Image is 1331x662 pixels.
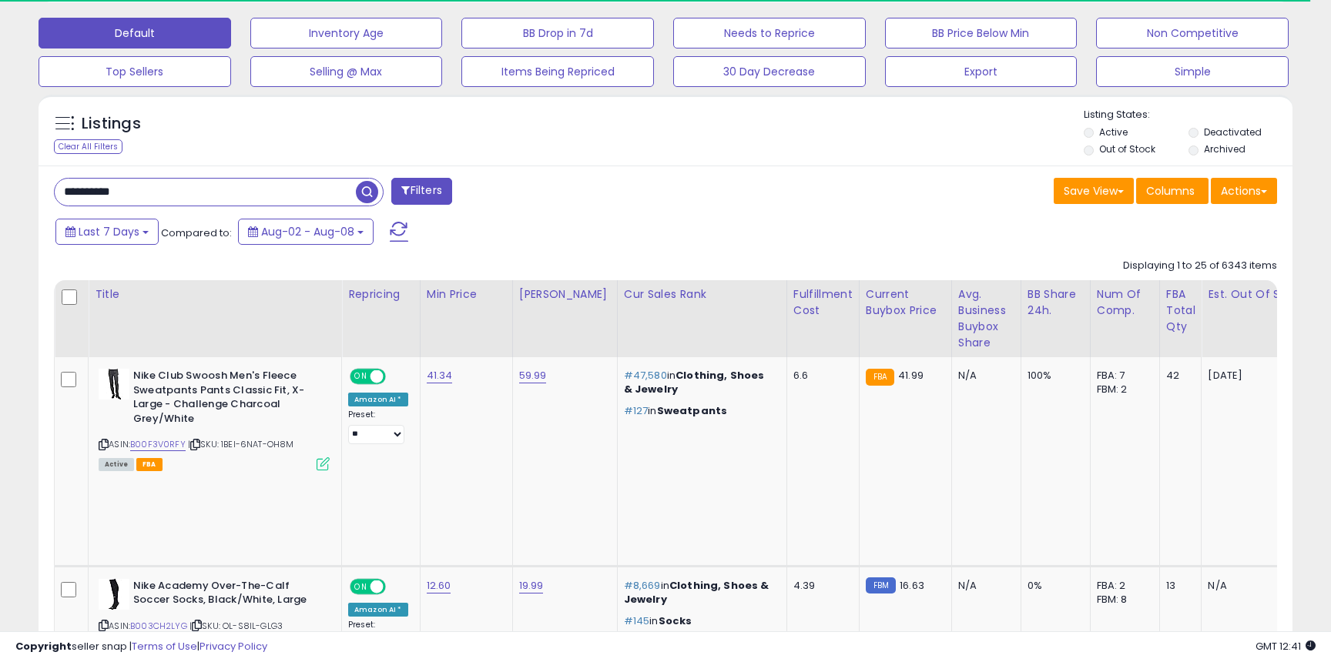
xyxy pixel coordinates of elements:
h5: Listings [82,113,141,135]
p: in [624,369,775,396]
button: Last 7 Days [55,219,159,245]
p: in [624,579,775,607]
div: ASIN: [99,369,330,469]
span: | SKU: 1BEI-6NAT-OH8M [188,438,294,450]
div: FBA: 2 [1097,579,1148,593]
button: Inventory Age [250,18,443,48]
div: 4.39 [793,579,847,593]
label: Deactivated [1204,125,1262,139]
span: Clothing, Shoes & Jewelry [624,368,765,396]
a: Privacy Policy [199,639,267,654]
button: Actions [1211,178,1277,204]
span: #47,580 [624,368,667,383]
span: 2025-08-16 12:41 GMT [1256,639,1316,654]
span: 41.99 [898,368,924,383]
button: Default [39,18,231,48]
p: Listing States: [1084,108,1292,122]
span: Aug-02 - Aug-08 [261,224,354,239]
button: BB Price Below Min [885,18,1078,48]
div: FBM: 8 [1097,593,1148,607]
div: FBA Total Qty [1166,286,1195,335]
div: BB Share 24h. [1028,286,1084,319]
span: FBA [136,458,163,471]
button: Aug-02 - Aug-08 [238,219,374,245]
div: ASIN: [99,579,330,650]
div: Amazon AI * [348,603,408,617]
button: Items Being Repriced [461,56,654,87]
img: 41-Ilns-SfL._SL40_.jpg [99,369,129,400]
span: ON [351,580,370,593]
div: Title [95,286,335,303]
span: OFF [384,370,408,383]
span: OFF [384,580,408,593]
label: Out of Stock [1099,142,1155,155]
span: Socks [659,614,692,628]
div: 0% [1028,579,1078,593]
label: Archived [1204,142,1246,155]
button: Filters [391,178,451,205]
small: FBM [866,577,896,593]
a: 59.99 [519,368,547,383]
div: 42 [1166,369,1190,383]
button: Save View [1054,178,1134,204]
b: Nike Academy Over-The-Calf Soccer Socks, Black/White, Large [133,579,320,611]
span: #8,669 [624,578,661,593]
div: N/A [958,369,1009,383]
div: N/A [958,579,1009,593]
span: ON [351,370,370,383]
span: Clothing, Shoes & Jewelry [624,578,769,607]
button: Needs to Reprice [673,18,866,48]
div: Avg. Business Buybox Share [958,286,1014,351]
p: in [624,404,775,418]
button: Export [885,56,1078,87]
button: Simple [1096,56,1289,87]
div: Min Price [427,286,506,303]
a: 19.99 [519,578,544,593]
div: Cur Sales Rank [624,286,780,303]
a: 41.34 [427,368,453,383]
button: Selling @ Max [250,56,443,87]
span: Sweatpants [657,403,728,418]
div: 13 [1166,579,1190,593]
div: Repricing [348,286,414,303]
div: Num of Comp. [1097,286,1153,319]
div: [PERSON_NAME] [519,286,611,303]
span: #145 [624,614,650,628]
span: Columns [1146,183,1195,199]
small: FBA [866,369,894,386]
span: Last 7 Days [79,224,139,239]
p: in [624,614,775,628]
span: All listings currently available for purchase on Amazon [99,458,134,471]
span: 16.63 [900,578,924,593]
div: FBM: 2 [1097,383,1148,396]
div: 100% [1028,369,1078,383]
button: Columns [1136,178,1209,204]
b: Nike Club Swoosh Men's Fleece Sweatpants Pants Classic Fit, X-Large - Challenge Charcoal Grey/White [133,369,320,430]
div: Clear All Filters [54,139,122,154]
button: Top Sellers [39,56,231,87]
span: Compared to: [161,226,232,240]
div: Current Buybox Price [866,286,945,319]
img: 318soqLkjFL._SL40_.jpg [99,579,129,610]
div: seller snap | | [15,640,267,654]
strong: Copyright [15,639,72,654]
button: 30 Day Decrease [673,56,866,87]
div: Preset: [348,410,408,444]
label: Active [1099,125,1128,139]
div: Fulfillment Cost [793,286,853,319]
span: #127 [624,403,649,418]
div: 6.6 [793,369,847,383]
a: 12.60 [427,578,451,593]
div: Displaying 1 to 25 of 6343 items [1123,259,1277,273]
a: B00F3V0RFY [130,438,186,451]
div: FBA: 7 [1097,369,1148,383]
button: BB Drop in 7d [461,18,654,48]
a: Terms of Use [132,639,197,654]
div: Amazon AI * [348,393,408,406]
button: Non Competitive [1096,18,1289,48]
